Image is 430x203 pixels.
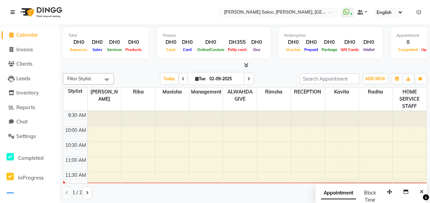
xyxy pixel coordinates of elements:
span: RECEPTION [291,88,325,96]
div: DH0 [163,38,179,46]
span: Petty cash [226,47,248,52]
div: 11:00 AM [64,157,87,164]
span: Block Time [364,190,376,203]
span: Voucher [284,47,303,52]
span: Invoice [16,46,33,53]
button: ADD NEW [363,74,387,84]
span: Tue [193,76,207,81]
span: Expenses [68,47,89,52]
span: [PERSON_NAME] [88,88,121,103]
div: DH0 [89,38,105,46]
div: Redemption [284,33,377,38]
span: Cash [165,47,177,52]
span: Reports [16,104,35,111]
span: Package [320,47,339,52]
span: Card [181,47,193,52]
input: Search Appointment [300,73,359,84]
div: 9:30 AM [67,112,87,119]
a: Chat [2,118,58,126]
span: Management [189,88,223,96]
a: Settings [2,133,58,140]
div: DH0 [320,38,339,46]
span: Products [124,47,143,52]
div: Stylist [63,88,87,95]
span: ALWAHDA GIVE [223,88,257,103]
div: DH0 [248,38,265,46]
span: Manisha [155,88,189,96]
span: Kavita [325,88,359,96]
span: Riba [121,88,155,96]
span: Rimsha [257,88,291,96]
span: Filter Stylist [67,76,91,81]
a: Invoice [2,46,58,54]
span: 1 / 2 [72,189,82,196]
div: DH355 [226,38,248,46]
span: Online/Custom [195,47,226,52]
a: Inventory [2,89,58,97]
button: Close [417,187,427,197]
span: Chat [16,118,28,125]
input: 2025-09-02 [207,74,241,84]
span: Inventory [16,89,39,96]
span: HOME SERVICE STAFF [393,88,426,111]
a: Leads [2,75,58,83]
span: Settings [16,133,36,139]
div: DH0 [361,38,377,46]
div: 10:00 AM [64,127,87,134]
div: DH0 [303,38,320,46]
span: Appointment [321,187,356,199]
div: DH0 [179,38,195,46]
span: Gift Cards [339,47,361,52]
span: Leads [16,75,30,82]
span: ADD NEW [365,76,385,81]
div: DH0 [195,38,226,46]
span: Radha [359,88,392,96]
div: Total [68,33,143,38]
span: Clients [16,61,32,67]
span: Sales [91,47,104,52]
div: DH0 [105,38,124,46]
span: Services [105,47,124,52]
a: Calendar [2,31,58,39]
span: Calendar [16,32,38,38]
div: DH0 [284,38,303,46]
span: Wallet [361,47,376,52]
div: Finance [163,33,265,38]
span: Completed [396,47,419,52]
span: Today [161,73,178,84]
div: DH0 [124,38,143,46]
span: InProgress [18,174,44,181]
a: Reports [2,104,58,112]
span: Due [252,47,262,52]
div: DH0 [68,38,89,46]
div: 0 [396,38,419,46]
div: 10:30 AM [64,142,87,149]
div: DH0 [339,38,361,46]
div: 11:30 AM [64,172,87,179]
a: Clients [2,60,58,68]
span: Prepaid [303,47,320,52]
span: Completed [18,155,44,161]
img: logo [17,3,64,22]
